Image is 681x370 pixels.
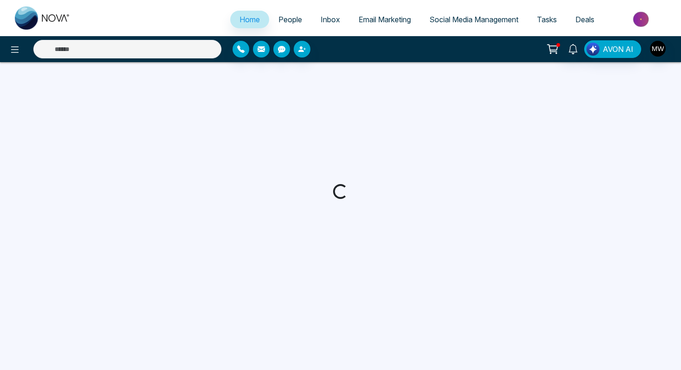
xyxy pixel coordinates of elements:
[528,11,566,28] a: Tasks
[650,41,666,57] img: User Avatar
[575,15,594,24] span: Deals
[429,15,518,24] span: Social Media Management
[420,11,528,28] a: Social Media Management
[608,9,675,30] img: Market-place.gif
[586,43,599,56] img: Lead Flow
[230,11,269,28] a: Home
[359,15,411,24] span: Email Marketing
[278,15,302,24] span: People
[537,15,557,24] span: Tasks
[311,11,349,28] a: Inbox
[584,40,641,58] button: AVON AI
[269,11,311,28] a: People
[603,44,633,55] span: AVON AI
[349,11,420,28] a: Email Marketing
[240,15,260,24] span: Home
[566,11,604,28] a: Deals
[321,15,340,24] span: Inbox
[15,6,70,30] img: Nova CRM Logo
